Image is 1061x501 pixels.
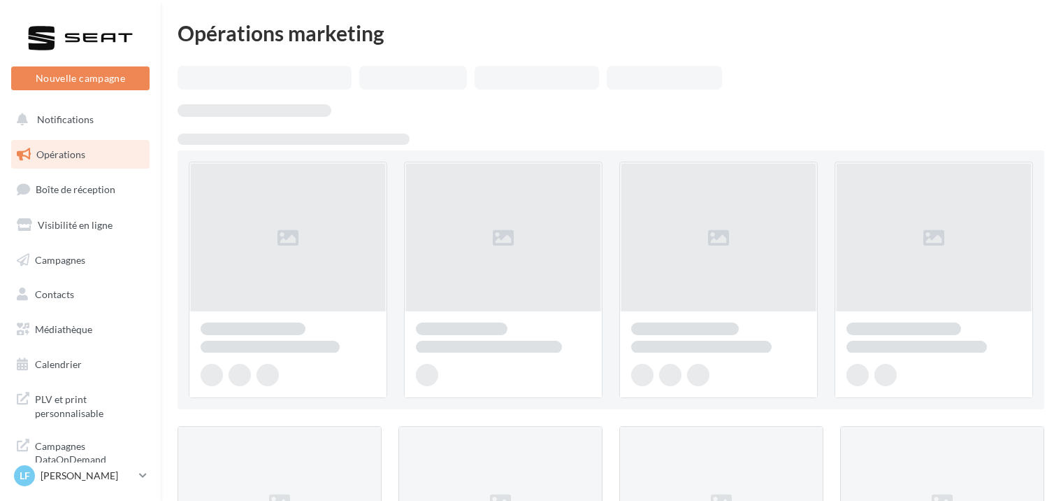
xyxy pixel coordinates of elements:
span: PLV et print personnalisable [35,390,144,420]
span: LF [20,469,30,483]
div: Opérations marketing [178,22,1044,43]
a: Contacts [8,280,152,309]
span: Calendrier [35,358,82,370]
span: Notifications [37,113,94,125]
button: Nouvelle campagne [11,66,150,90]
span: Campagnes [35,253,85,265]
span: Boîte de réception [36,183,115,195]
a: Opérations [8,140,152,169]
p: [PERSON_NAME] [41,469,133,483]
button: Notifications [8,105,147,134]
span: Visibilité en ligne [38,219,113,231]
span: Médiathèque [35,323,92,335]
a: Campagnes DataOnDemand [8,431,152,472]
a: Visibilité en ligne [8,211,152,240]
a: PLV et print personnalisable [8,384,152,425]
a: LF [PERSON_NAME] [11,463,150,489]
a: Boîte de réception [8,174,152,204]
span: Contacts [35,288,74,300]
a: Médiathèque [8,315,152,344]
span: Opérations [36,148,85,160]
a: Calendrier [8,350,152,379]
span: Campagnes DataOnDemand [35,437,144,467]
a: Campagnes [8,246,152,275]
